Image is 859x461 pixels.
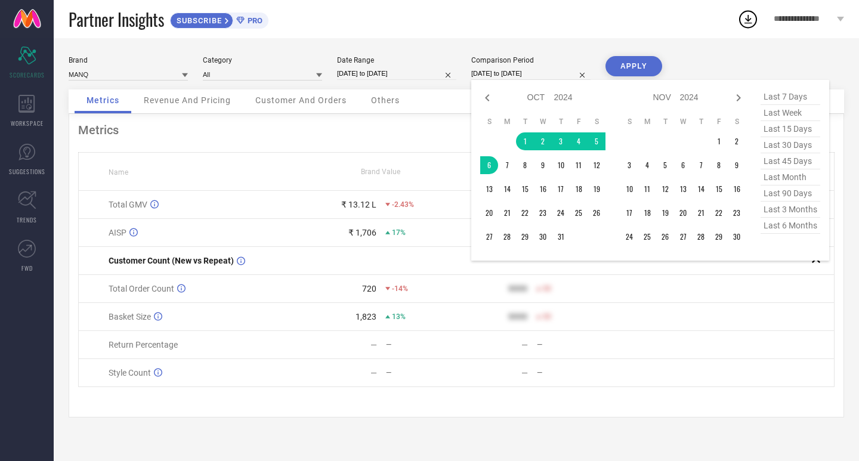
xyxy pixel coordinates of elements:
[370,340,377,349] div: —
[337,67,456,80] input: Select date range
[588,180,605,198] td: Sat Oct 19 2024
[348,228,376,237] div: ₹ 1,706
[710,204,728,222] td: Fri Nov 22 2024
[552,180,570,198] td: Thu Oct 17 2024
[674,228,692,246] td: Wed Nov 27 2024
[109,368,151,378] span: Style Count
[588,156,605,174] td: Sat Oct 12 2024
[537,369,607,377] div: —
[534,228,552,246] td: Wed Oct 30 2024
[9,167,45,176] span: SUGGESTIONS
[552,156,570,174] td: Thu Oct 10 2024
[480,228,498,246] td: Sun Oct 27 2024
[480,180,498,198] td: Sun Oct 13 2024
[656,117,674,126] th: Tuesday
[692,156,710,174] td: Thu Nov 07 2024
[498,180,516,198] td: Mon Oct 14 2024
[620,204,638,222] td: Sun Nov 17 2024
[731,91,746,105] div: Next month
[392,313,406,321] span: 13%
[543,284,551,293] span: 50
[386,369,456,377] div: —
[521,368,528,378] div: —
[692,180,710,198] td: Thu Nov 14 2024
[508,284,527,293] div: 9999
[386,341,456,349] div: —
[728,180,746,198] td: Sat Nov 16 2024
[471,67,591,80] input: Select comparison period
[638,204,656,222] td: Mon Nov 18 2024
[620,180,638,198] td: Sun Nov 10 2024
[171,16,225,25] span: SUBSCRIBE
[588,132,605,150] td: Sat Oct 05 2024
[543,313,551,321] span: 50
[570,117,588,126] th: Friday
[674,204,692,222] td: Wed Nov 20 2024
[144,95,231,105] span: Revenue And Pricing
[370,368,377,378] div: —
[656,156,674,174] td: Tue Nov 05 2024
[516,117,534,126] th: Tuesday
[552,132,570,150] td: Thu Oct 03 2024
[109,228,126,237] span: AISP
[588,204,605,222] td: Sat Oct 26 2024
[728,228,746,246] td: Sat Nov 30 2024
[674,156,692,174] td: Wed Nov 06 2024
[638,228,656,246] td: Mon Nov 25 2024
[534,180,552,198] td: Wed Oct 16 2024
[480,204,498,222] td: Sun Oct 20 2024
[361,168,400,176] span: Brand Value
[761,202,820,218] span: last 3 months
[78,123,835,137] div: Metrics
[516,132,534,150] td: Tue Oct 01 2024
[761,185,820,202] span: last 90 days
[170,10,268,29] a: SUBSCRIBEPRO
[498,204,516,222] td: Mon Oct 21 2024
[534,156,552,174] td: Wed Oct 09 2024
[710,180,728,198] td: Fri Nov 15 2024
[392,200,414,209] span: -2.43%
[761,218,820,234] span: last 6 months
[69,56,188,64] div: Brand
[508,312,527,321] div: 9999
[534,204,552,222] td: Wed Oct 23 2024
[710,117,728,126] th: Friday
[737,8,759,30] div: Open download list
[109,284,174,293] span: Total Order Count
[392,284,408,293] span: -14%
[552,117,570,126] th: Thursday
[480,91,495,105] div: Previous month
[109,168,128,177] span: Name
[21,264,33,273] span: FWD
[570,156,588,174] td: Fri Oct 11 2024
[255,95,347,105] span: Customer And Orders
[656,180,674,198] td: Tue Nov 12 2024
[356,312,376,321] div: 1,823
[11,119,44,128] span: WORKSPACE
[638,156,656,174] td: Mon Nov 04 2024
[534,132,552,150] td: Wed Oct 02 2024
[620,117,638,126] th: Sunday
[552,204,570,222] td: Thu Oct 24 2024
[710,228,728,246] td: Fri Nov 29 2024
[109,200,147,209] span: Total GMV
[620,156,638,174] td: Sun Nov 03 2024
[69,7,164,32] span: Partner Insights
[570,180,588,198] td: Fri Oct 18 2024
[480,117,498,126] th: Sunday
[674,180,692,198] td: Wed Nov 13 2024
[537,341,607,349] div: —
[761,105,820,121] span: last week
[516,228,534,246] td: Tue Oct 29 2024
[86,95,119,105] span: Metrics
[692,228,710,246] td: Thu Nov 28 2024
[498,117,516,126] th: Monday
[521,340,528,349] div: —
[761,169,820,185] span: last month
[728,156,746,174] td: Sat Nov 09 2024
[362,284,376,293] div: 720
[710,156,728,174] td: Fri Nov 08 2024
[605,56,662,76] button: APPLY
[570,132,588,150] td: Fri Oct 04 2024
[638,180,656,198] td: Mon Nov 11 2024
